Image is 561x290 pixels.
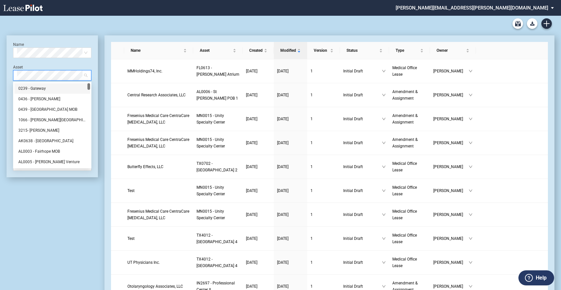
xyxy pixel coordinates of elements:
[433,283,469,290] span: [PERSON_NAME]
[310,69,313,73] span: 1
[127,187,190,194] a: Test
[127,112,190,126] a: Fresenius Medical Care CentraCare [MEDICAL_DATA], LLC
[18,138,86,144] div: AK0638 - [GEOGRAPHIC_DATA]
[518,270,554,285] button: Help
[18,96,86,102] div: 0436 - [PERSON_NAME]
[433,140,469,146] span: [PERSON_NAME]
[310,260,313,265] span: 1
[433,68,469,74] span: [PERSON_NAME]
[392,208,427,221] a: Medical Office Lease
[14,94,90,104] div: 0436 - Walsh
[277,140,304,146] a: [DATE]
[196,65,239,78] a: FL0613 - [PERSON_NAME] Atrium
[392,113,418,125] span: Amendment & Assignment
[246,259,271,266] a: [DATE]
[14,125,90,136] div: 3215- Wylie
[433,187,469,194] span: [PERSON_NAME]
[18,127,86,134] div: 3215- [PERSON_NAME]
[246,188,257,193] span: [DATE]
[277,68,304,74] a: [DATE]
[127,259,190,266] a: UT Physicians Inc.
[310,259,337,266] a: 1
[246,236,257,241] span: [DATE]
[131,47,182,54] span: Name
[127,137,189,148] span: Fresenius Medical Care CentraCare Dialysis, LLC
[310,211,337,218] a: 1
[382,165,386,169] span: down
[246,187,271,194] a: [DATE]
[307,42,340,59] th: Version
[246,93,257,97] span: [DATE]
[310,236,313,241] span: 1
[469,284,473,288] span: down
[310,117,313,121] span: 1
[310,164,337,170] a: 1
[382,93,386,97] span: down
[310,187,337,194] a: 1
[246,140,271,146] a: [DATE]
[433,235,469,242] span: [PERSON_NAME]
[382,261,386,264] span: down
[382,69,386,73] span: down
[13,42,24,47] label: Name
[18,148,86,155] div: AL0003 - Fairhope MOB
[392,184,427,197] a: Medical Office Lease
[200,47,232,54] span: Asset
[389,42,430,59] th: Type
[536,274,547,282] label: Help
[382,213,386,217] span: down
[246,284,257,289] span: [DATE]
[246,164,257,169] span: [DATE]
[277,93,289,97] span: [DATE]
[277,117,289,121] span: [DATE]
[277,283,304,290] a: [DATE]
[343,68,382,74] span: Initial Draft
[392,233,417,244] span: Medical Office Lease
[127,209,189,220] span: Fresenius Medical Care CentraCare Dialysis, LLC
[127,260,160,265] span: UT Physicians Inc.
[343,259,382,266] span: Initial Draft
[392,209,417,220] span: Medical Office Lease
[127,164,163,169] span: Butterfly Effects, LLC
[196,161,237,172] span: TX0702 - West Houston Medical 2
[127,93,186,97] span: Central Research Associates, LLC
[343,187,382,194] span: Initial Draft
[469,69,473,73] span: down
[392,89,418,101] span: Amendment & Assignment
[196,184,239,197] a: MN0015 - Unity Specialty Center
[343,116,382,122] span: Initial Draft
[433,164,469,170] span: [PERSON_NAME]
[310,212,313,217] span: 1
[343,164,382,170] span: Initial Draft
[541,18,552,29] a: Create new document
[277,212,289,217] span: [DATE]
[527,18,537,29] button: Download Blank Form
[382,117,386,121] span: down
[246,212,257,217] span: [DATE]
[246,116,271,122] a: [DATE]
[246,283,271,290] a: [DATE]
[196,137,225,148] span: MN0015 - Unity Specialty Center
[382,141,386,145] span: down
[18,106,86,113] div: 0439 - [GEOGRAPHIC_DATA] MOB
[127,235,190,242] a: Test
[127,236,135,241] span: Test
[277,69,289,73] span: [DATE]
[346,47,378,54] span: Status
[277,92,304,98] a: [DATE]
[246,164,271,170] a: [DATE]
[430,42,476,59] th: Owner
[392,136,427,149] a: Amendment & Assignment
[246,141,257,145] span: [DATE]
[280,47,296,54] span: Modified
[277,141,289,145] span: [DATE]
[196,112,239,126] a: MN0015 - Unity Specialty Center
[433,259,469,266] span: [PERSON_NAME]
[277,284,289,289] span: [DATE]
[343,235,382,242] span: Initial Draft
[310,283,337,290] a: 1
[246,117,257,121] span: [DATE]
[127,68,190,74] a: MMHoldings74, Inc.
[396,47,419,54] span: Type
[310,164,313,169] span: 1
